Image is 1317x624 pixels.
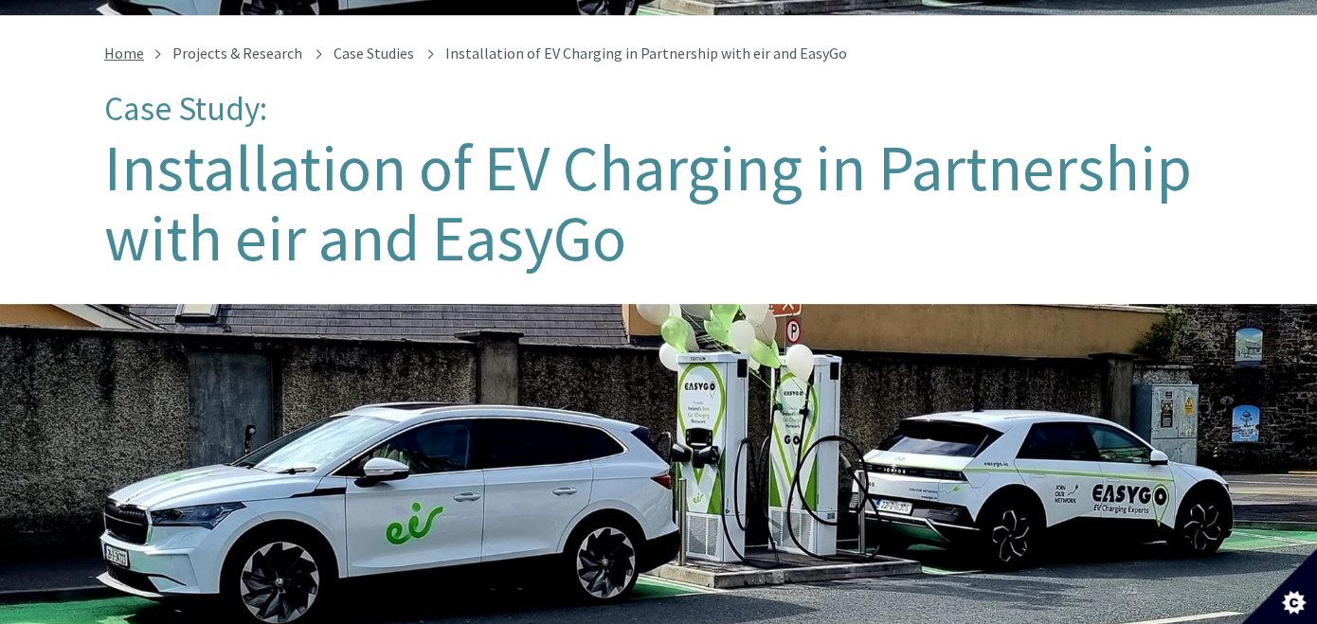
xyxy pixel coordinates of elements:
p: Case Study: [104,91,1213,128]
a: Case Studies [334,44,414,62]
h1: Installation of EV Charging in Partnership with eir and EasyGo [104,134,1213,274]
a: Projects & Research [172,44,302,62]
span: Installation of EV Charging in Partnership with eir and EasyGo [445,44,847,62]
a: Home [104,44,144,62]
button: Set cookie preferences [1241,548,1317,624]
